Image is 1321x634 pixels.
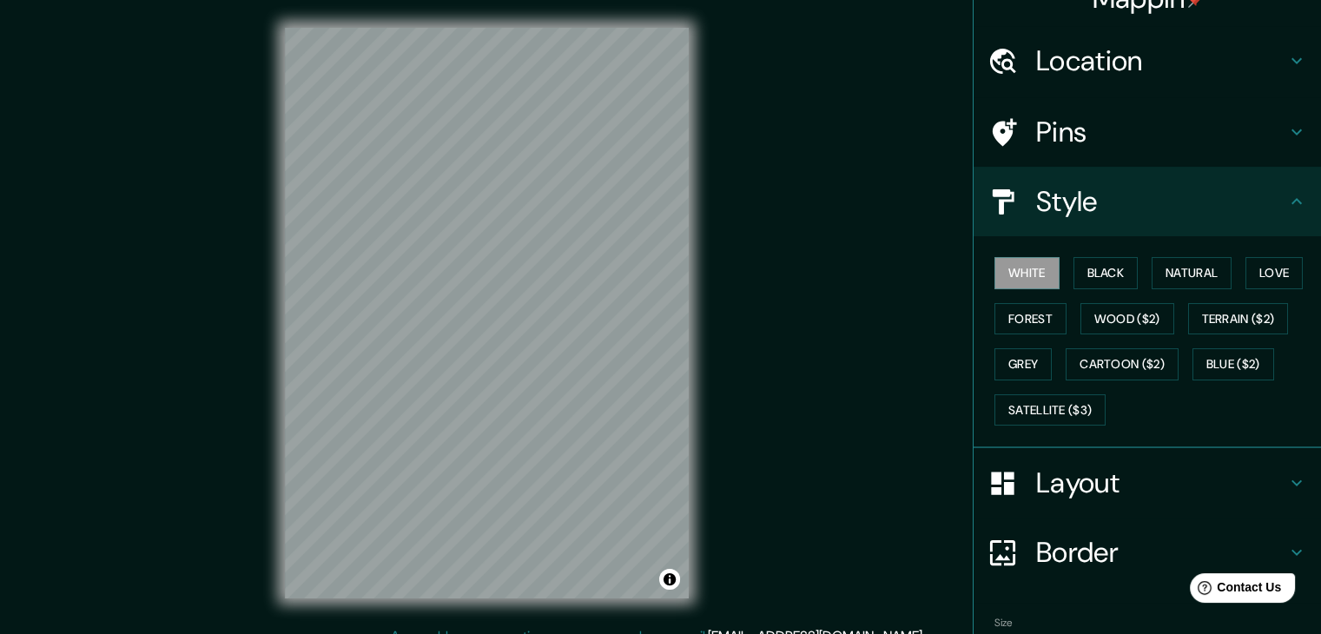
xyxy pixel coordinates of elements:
[994,394,1106,426] button: Satellite ($3)
[659,569,680,590] button: Toggle attribution
[1192,348,1274,380] button: Blue ($2)
[1036,466,1286,500] h4: Layout
[285,28,689,598] canvas: Map
[1036,184,1286,219] h4: Style
[1166,566,1302,615] iframe: Help widget launcher
[994,303,1067,335] button: Forest
[974,167,1321,236] div: Style
[974,26,1321,96] div: Location
[1036,535,1286,570] h4: Border
[1036,43,1286,78] h4: Location
[1036,115,1286,149] h4: Pins
[1188,303,1289,335] button: Terrain ($2)
[1073,257,1139,289] button: Black
[974,448,1321,518] div: Layout
[1245,257,1303,289] button: Love
[1066,348,1179,380] button: Cartoon ($2)
[994,257,1060,289] button: White
[994,348,1052,380] button: Grey
[1080,303,1174,335] button: Wood ($2)
[974,97,1321,167] div: Pins
[1152,257,1232,289] button: Natural
[974,518,1321,587] div: Border
[994,616,1013,631] label: Size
